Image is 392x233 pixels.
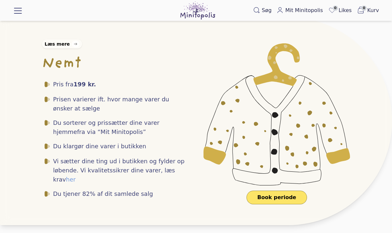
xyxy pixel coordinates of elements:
[53,95,188,113] span: Prisen varierer ift. hvor mange varer du ønsker at sælge
[42,54,188,75] h2: Nemt
[180,1,215,20] img: Minitopolis logo
[53,142,146,152] span: Du klargør dine varer i butikken
[367,7,379,14] span: Kurv
[53,189,153,199] span: Du tjener 82% af dit samlede salg
[53,157,188,184] span: Vi sætter dine ting ud i butikken og fylder op løbende. Vi kvalitetssikrer dine varer, læs krav
[66,176,76,183] a: her
[274,5,326,16] a: Mit Minitopolis
[42,39,82,49] a: Læs mere
[262,7,272,14] span: Søg
[203,43,350,185] img: Minitopolis' gule bøjle med den gule sweater der i denne sammenhæng symboliserer Nemt konceptet
[74,81,96,88] span: 199 kr.
[53,80,96,90] span: Pris fra
[333,6,338,11] span: 0
[354,5,382,16] button: 0Kurv
[361,6,367,11] span: 0
[251,5,274,16] button: Søg
[326,5,354,16] a: 0Likes
[246,191,307,204] a: Book periode
[53,118,188,137] span: Du sorterer og prissætter dine varer hjemmefra via “Mit Minitopolis”
[45,41,70,47] div: Læs mere
[339,7,352,14] span: Likes
[285,7,323,14] span: Mit Minitopolis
